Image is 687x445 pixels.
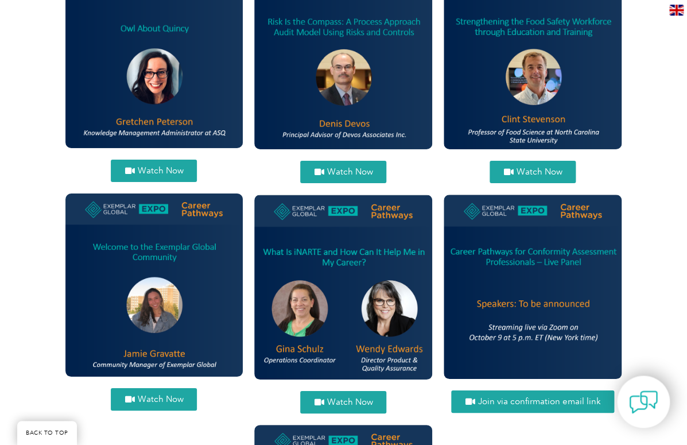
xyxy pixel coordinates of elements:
span: Watch Now [327,398,372,407]
a: BACK TO TOP [17,421,77,445]
img: gina and wendy [254,195,432,380]
a: Join via confirmation email link [451,390,614,413]
span: Watch Now [137,395,183,404]
a: Watch Now [300,161,386,183]
img: NY [444,195,622,379]
img: en [669,5,684,16]
span: Watch Now [516,168,562,176]
span: Join via confirmation email link [478,397,600,406]
span: Watch Now [327,168,372,176]
span: Watch Now [137,167,183,175]
img: jamie [65,194,243,377]
a: Watch Now [111,160,197,182]
img: contact-chat.png [629,388,658,416]
a: Watch Now [490,161,576,183]
a: Watch Now [300,391,386,413]
a: Watch Now [111,388,197,411]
